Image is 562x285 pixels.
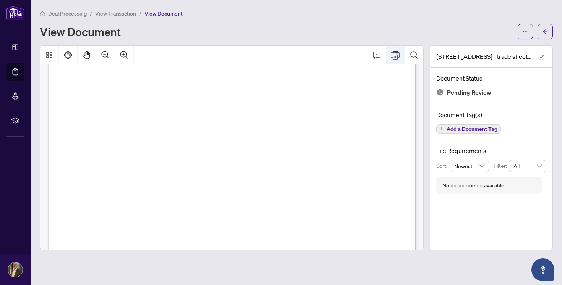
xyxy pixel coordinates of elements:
h4: Document Tag(s) [436,110,546,119]
button: Add a Document Tag [436,124,501,134]
span: ellipsis [523,29,528,34]
span: Pending Review [447,87,491,98]
h4: Document Status [436,74,546,83]
span: home [40,11,45,16]
li: / [139,9,141,18]
span: Deal Processing [48,10,87,17]
span: Newest [454,160,485,172]
h1: View Document [40,26,121,38]
p: Sort: [436,162,450,170]
button: Open asap [531,258,554,281]
img: Document Status [436,89,444,96]
span: [STREET_ADDRESS] - trade sheet - Mark to Review.pdf [436,52,532,61]
img: logo [6,6,24,20]
span: View Transaction [95,10,136,17]
span: Add a Document Tag [447,126,497,132]
span: All [513,160,542,172]
p: Filter: [494,162,509,170]
span: View Document [145,10,183,17]
span: edit [539,54,544,60]
img: Profile Icon [8,262,23,277]
li: / [90,9,92,18]
h4: File Requirements [436,146,546,155]
div: No requirements available [442,181,504,190]
span: arrow-left [543,29,548,34]
span: plus [440,127,443,131]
